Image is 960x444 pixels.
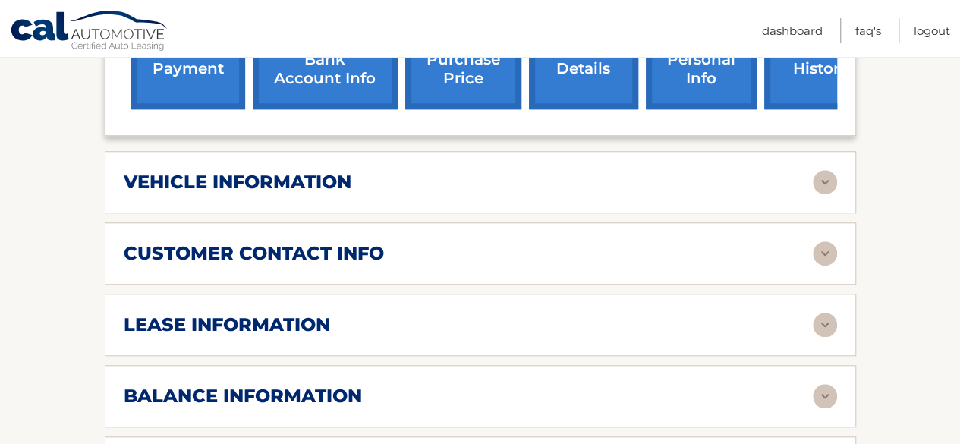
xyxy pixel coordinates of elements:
[914,18,950,43] a: Logout
[855,18,881,43] a: FAQ's
[762,18,823,43] a: Dashboard
[813,313,837,337] img: accordion-rest.svg
[253,10,398,109] a: Add/Remove bank account info
[124,313,330,336] h2: lease information
[405,10,521,109] a: request purchase price
[813,384,837,408] img: accordion-rest.svg
[764,10,878,109] a: payment history
[813,170,837,194] img: accordion-rest.svg
[10,10,169,54] a: Cal Automotive
[124,171,351,194] h2: vehicle information
[529,10,638,109] a: account details
[646,10,757,109] a: update personal info
[813,241,837,266] img: accordion-rest.svg
[131,10,245,109] a: make a payment
[124,385,362,408] h2: balance information
[124,242,384,265] h2: customer contact info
